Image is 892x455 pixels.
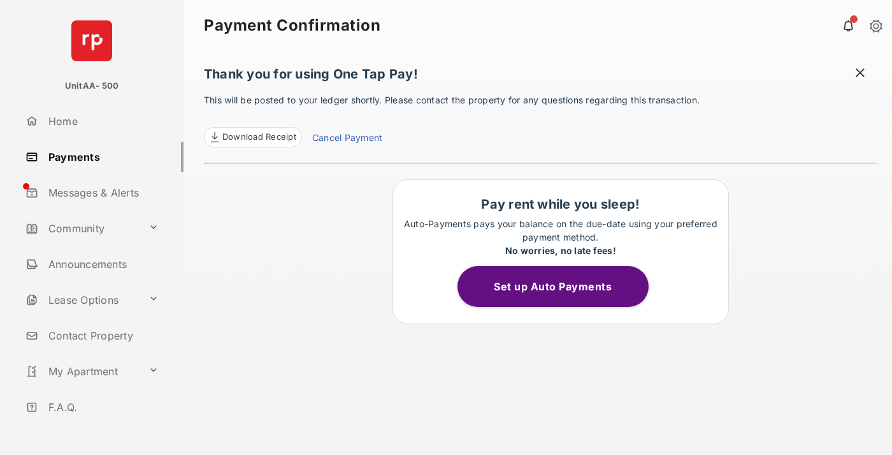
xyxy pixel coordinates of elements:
button: Set up Auto Payments [457,266,649,307]
a: Payments [20,142,183,172]
a: Announcements [20,249,183,280]
a: Community [20,213,143,244]
a: Lease Options [20,285,143,315]
p: Auto-Payments pays your balance on the due-date using your preferred payment method. [399,217,722,257]
strong: Payment Confirmation [204,18,380,33]
p: UnitAA- 500 [65,80,119,93]
a: My Apartment [20,356,143,387]
a: F.A.Q. [20,392,183,422]
p: This will be posted to your ledger shortly. Please contact the property for any questions regardi... [204,93,877,147]
a: Set up Auto Payments [457,280,664,293]
a: Cancel Payment [312,131,382,147]
a: Home [20,106,183,137]
a: Messages & Alerts [20,177,183,208]
div: No worries, no late fees! [399,244,722,257]
span: Download Receipt [222,131,296,144]
h1: Pay rent while you sleep! [399,197,722,212]
img: svg+xml;base64,PHN2ZyB4bWxucz0iaHR0cDovL3d3dy53My5vcmcvMjAwMC9zdmciIHdpZHRoPSI2NCIgaGVpZ2h0PSI2NC... [71,20,112,61]
a: Contact Property [20,320,183,351]
a: Download Receipt [204,127,302,147]
h1: Thank you for using One Tap Pay! [204,66,877,88]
